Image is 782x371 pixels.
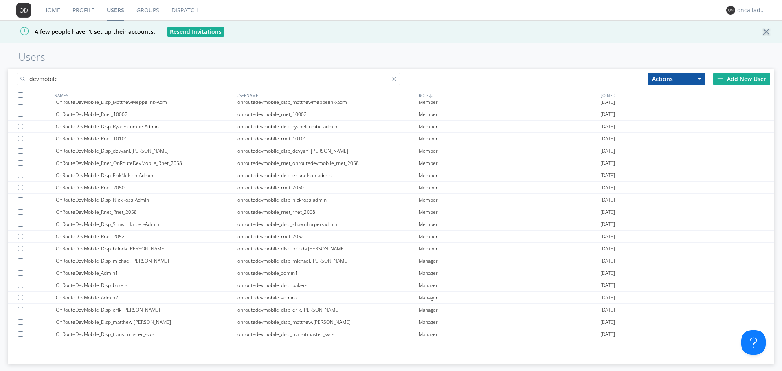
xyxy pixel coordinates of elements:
[237,292,419,303] div: onroutedevmobile_admin2
[237,243,419,255] div: onroutedevmobile_disp_brinda.[PERSON_NAME]
[6,28,155,35] span: A few people haven't set up their accounts.
[600,292,615,304] span: [DATE]
[8,206,774,218] a: OnRouteDevMobile_Rnet_Rnet_2058onroutedevmobile_rnet_rnet_2058Member[DATE]
[600,243,615,255] span: [DATE]
[237,316,419,328] div: onroutedevmobile_disp_matthew.[PERSON_NAME]
[419,108,600,120] div: Member
[599,89,782,101] div: JOINED
[237,267,419,279] div: onroutedevmobile_admin1
[419,328,600,340] div: Manager
[56,243,237,255] div: OnRouteDevMobile_Disp_brinda.[PERSON_NAME]
[8,133,774,145] a: OnRouteDevMobile_Rnet_10101onroutedevmobile_rnet_10101Member[DATE]
[600,328,615,340] span: [DATE]
[8,292,774,304] a: OnRouteDevMobile_Admin2onroutedevmobile_admin2Manager[DATE]
[237,133,419,145] div: onroutedevmobile_rnet_10101
[600,267,615,279] span: [DATE]
[237,231,419,242] div: onroutedevmobile_rnet_2052
[600,157,615,169] span: [DATE]
[56,255,237,267] div: OnRouteDevMobile_Disp_michael.[PERSON_NAME]
[600,108,615,121] span: [DATE]
[8,316,774,328] a: OnRouteDevMobile_Disp_matthew.[PERSON_NAME]onroutedevmobile_disp_matthew.[PERSON_NAME]Manager[DATE]
[600,96,615,108] span: [DATE]
[56,145,237,157] div: OnRouteDevMobile_Disp_devyani.[PERSON_NAME]
[737,6,768,14] div: oncalladmin5
[600,304,615,316] span: [DATE]
[600,231,615,243] span: [DATE]
[8,194,774,206] a: OnRouteDevMobile_Disp_NickRoss-Adminonroutedevmobile_disp_nickross-adminMember[DATE]
[600,121,615,133] span: [DATE]
[56,292,237,303] div: OnRouteDevMobile_Admin2
[56,279,237,291] div: OnRouteDevMobile_Disp_bakers
[56,108,237,120] div: OnRouteDevMobile_Rnet_10002
[237,328,419,340] div: onroutedevmobile_disp_transitmaster_svcs
[237,206,419,218] div: onroutedevmobile_rnet_rnet_2058
[237,218,419,230] div: onroutedevmobile_disp_shawnharper-admin
[713,73,770,85] div: Add New User
[717,76,723,81] img: plus.svg
[237,279,419,291] div: onroutedevmobile_disp_bakers
[600,169,615,182] span: [DATE]
[8,328,774,340] a: OnRouteDevMobile_Disp_transitmaster_svcsonroutedevmobile_disp_transitmaster_svcsManager[DATE]
[419,316,600,328] div: Manager
[56,218,237,230] div: OnRouteDevMobile_Disp_ShawnHarper-Admin
[56,157,237,169] div: OnRouteDevMobile_Rnet_OnRouteDevMobile_Rnet_2058
[237,169,419,181] div: onroutedevmobile_disp_eriknelson-admin
[419,169,600,181] div: Member
[8,231,774,243] a: OnRouteDevMobile_Rnet_2052onroutedevmobile_rnet_2052Member[DATE]
[600,133,615,145] span: [DATE]
[56,169,237,181] div: OnRouteDevMobile_Disp_ErikNelson-Admin
[419,292,600,303] div: Manager
[56,96,237,108] div: OnRouteDevMobile_Disp_MatthewMeppelink-Adm
[600,145,615,157] span: [DATE]
[600,182,615,194] span: [DATE]
[8,255,774,267] a: OnRouteDevMobile_Disp_michael.[PERSON_NAME]onroutedevmobile_disp_michael.[PERSON_NAME]Manager[DATE]
[167,27,224,37] button: Resend Invitations
[8,96,774,108] a: OnRouteDevMobile_Disp_MatthewMeppelink-Admonroutedevmobile_disp_matthewmeppelink-admMember[DATE]
[56,206,237,218] div: OnRouteDevMobile_Rnet_Rnet_2058
[8,279,774,292] a: OnRouteDevMobile_Disp_bakersonroutedevmobile_disp_bakersManager[DATE]
[56,194,237,206] div: OnRouteDevMobile_Disp_NickRoss-Admin
[237,157,419,169] div: onroutedevmobile_rnet_onroutedevmobile_rnet_2058
[237,304,419,316] div: onroutedevmobile_disp_erik.[PERSON_NAME]
[237,145,419,157] div: onroutedevmobile_disp_devyani.[PERSON_NAME]
[419,304,600,316] div: Manager
[8,108,774,121] a: OnRouteDevMobile_Rnet_10002onroutedevmobile_rnet_10002Member[DATE]
[419,218,600,230] div: Member
[56,182,237,193] div: OnRouteDevMobile_Rnet_2050
[600,194,615,206] span: [DATE]
[237,182,419,193] div: onroutedevmobile_rnet_2050
[8,169,774,182] a: OnRouteDevMobile_Disp_ErikNelson-Adminonroutedevmobile_disp_eriknelson-adminMember[DATE]
[237,96,419,108] div: onroutedevmobile_disp_matthewmeppelink-adm
[56,316,237,328] div: OnRouteDevMobile_Disp_matthew.[PERSON_NAME]
[8,121,774,133] a: OnRouteDevMobile_Disp_RyanElcombe-Adminonroutedevmobile_disp_ryanelcombe-adminMember[DATE]
[419,243,600,255] div: Member
[600,279,615,292] span: [DATE]
[726,6,735,15] img: 373638.png
[600,316,615,328] span: [DATE]
[52,89,235,101] div: NAMES
[56,133,237,145] div: OnRouteDevMobile_Rnet_10101
[235,89,417,101] div: USERNAME
[237,194,419,206] div: onroutedevmobile_disp_nickross-admin
[419,255,600,267] div: Manager
[419,121,600,132] div: Member
[419,231,600,242] div: Member
[419,157,600,169] div: Member
[8,157,774,169] a: OnRouteDevMobile_Rnet_OnRouteDevMobile_Rnet_2058onroutedevmobile_rnet_onroutedevmobile_rnet_2058M...
[648,73,705,85] button: Actions
[419,96,600,108] div: Member
[16,3,31,18] img: 373638.png
[56,121,237,132] div: OnRouteDevMobile_Disp_RyanElcombe-Admin
[419,194,600,206] div: Member
[17,73,400,85] input: Search users
[237,121,419,132] div: onroutedevmobile_disp_ryanelcombe-admin
[237,108,419,120] div: onroutedevmobile_rnet_10002
[8,267,774,279] a: OnRouteDevMobile_Admin1onroutedevmobile_admin1Manager[DATE]
[419,133,600,145] div: Member
[741,330,766,355] iframe: Toggle Customer Support
[56,231,237,242] div: OnRouteDevMobile_Rnet_2052
[419,279,600,291] div: Manager
[56,304,237,316] div: OnRouteDevMobile_Disp_erik.[PERSON_NAME]
[8,145,774,157] a: OnRouteDevMobile_Disp_devyani.[PERSON_NAME]onroutedevmobile_disp_devyani.[PERSON_NAME]Member[DATE]
[8,218,774,231] a: OnRouteDevMobile_Disp_ShawnHarper-Adminonroutedevmobile_disp_shawnharper-adminMember[DATE]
